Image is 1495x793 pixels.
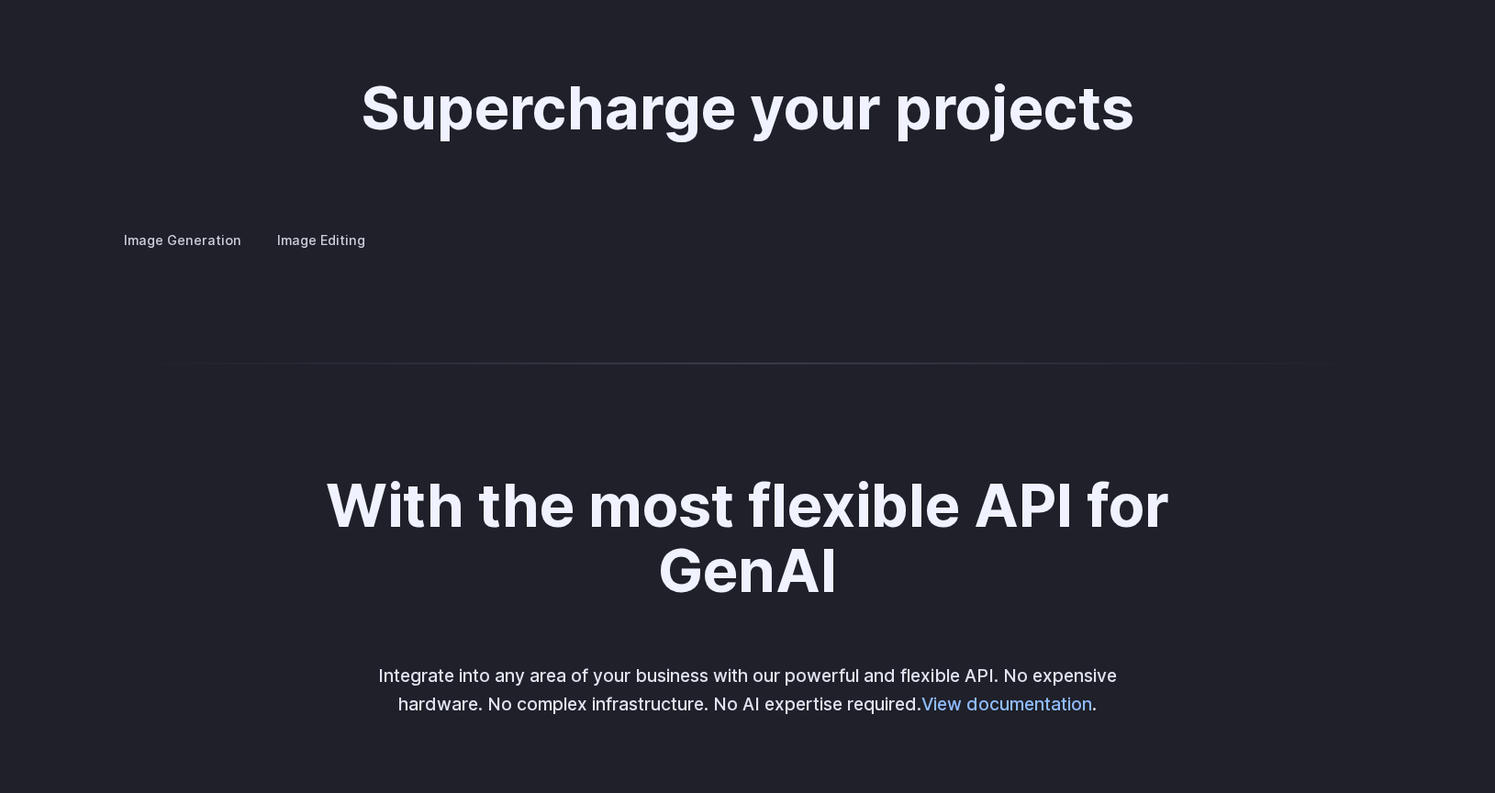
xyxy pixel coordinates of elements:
[237,473,1259,603] h2: With the most flexible API for GenAI
[366,662,1130,718] p: Integrate into any area of your business with our powerful and flexible API. No expensive hardwar...
[262,224,382,256] label: Image Editing
[109,224,258,256] label: Image Generation
[361,75,1134,140] h2: Supercharge your projects
[921,693,1092,715] a: View documentation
